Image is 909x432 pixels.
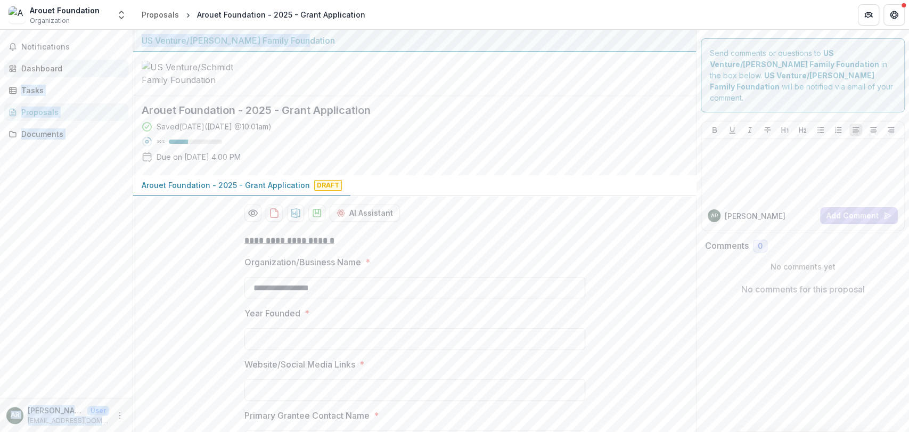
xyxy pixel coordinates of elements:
button: AI Assistant [330,205,400,222]
div: Alison Rapping [711,213,718,218]
button: Heading 1 [779,124,791,136]
span: Draft [314,180,342,191]
p: Primary Grantee Contact Name [244,409,370,422]
button: Align Center [867,124,880,136]
button: Ordered List [832,124,845,136]
p: [EMAIL_ADDRESS][DOMAIN_NAME] [28,416,109,426]
img: Arouet Foundation [9,6,26,23]
button: Italicize [743,124,756,136]
div: Dashboard [21,63,120,74]
button: Preview 3e084c3a-1e0a-4651-b1da-1c17f5c9d74a-0.pdf [244,205,261,222]
div: Proposals [21,107,120,118]
button: Bullet List [814,124,827,136]
button: download-proposal [266,205,283,222]
div: Arouet Foundation [30,5,100,16]
img: US Venture/Schmidt Family Foundation [142,61,248,86]
a: Proposals [4,103,128,121]
button: Align Left [849,124,862,136]
p: [PERSON_NAME] [725,210,785,222]
p: Arouet Foundation - 2025 - Grant Application [142,180,310,191]
h2: Arouet Foundation - 2025 - Grant Application [142,104,670,117]
h2: Comments [705,241,749,251]
button: Bold [708,124,721,136]
div: Documents [21,128,120,140]
div: Arouet Foundation - 2025 - Grant Application [197,9,365,20]
button: download-proposal [308,205,325,222]
a: Documents [4,125,128,143]
button: Align Right [885,124,897,136]
p: No comments yet [705,261,900,272]
span: Organization [30,16,70,26]
button: Partners [858,4,879,26]
strong: US Venture/[PERSON_NAME] Family Foundation [710,71,874,91]
div: US Venture/[PERSON_NAME] Family Foundation [142,34,687,47]
button: More [113,409,126,422]
a: Dashboard [4,60,128,77]
div: Send comments or questions to in the box below. will be notified via email of your comment. [701,38,905,112]
button: Underline [726,124,739,136]
p: Due on [DATE] 4:00 PM [157,151,241,162]
a: Tasks [4,81,128,99]
p: 36 % [157,138,165,145]
nav: breadcrumb [137,7,370,22]
p: No comments for this proposal [741,283,865,296]
div: Tasks [21,85,120,96]
button: download-proposal [287,205,304,222]
p: Year Founded [244,307,300,320]
div: Proposals [142,9,179,20]
button: Open entity switcher [114,4,129,26]
span: 0 [758,242,763,251]
span: Notifications [21,43,124,52]
button: Notifications [4,38,128,55]
p: [PERSON_NAME] [28,405,83,416]
div: Alison Rapping [11,412,20,419]
p: Website/Social Media Links [244,358,355,371]
p: User [87,406,109,415]
button: Add Comment [820,207,898,224]
div: Saved [DATE] ( [DATE] @ 10:01am ) [157,121,272,132]
button: Get Help [883,4,905,26]
button: Strike [761,124,774,136]
button: Heading 2 [796,124,809,136]
p: Organization/Business Name [244,256,361,268]
a: Proposals [137,7,183,22]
